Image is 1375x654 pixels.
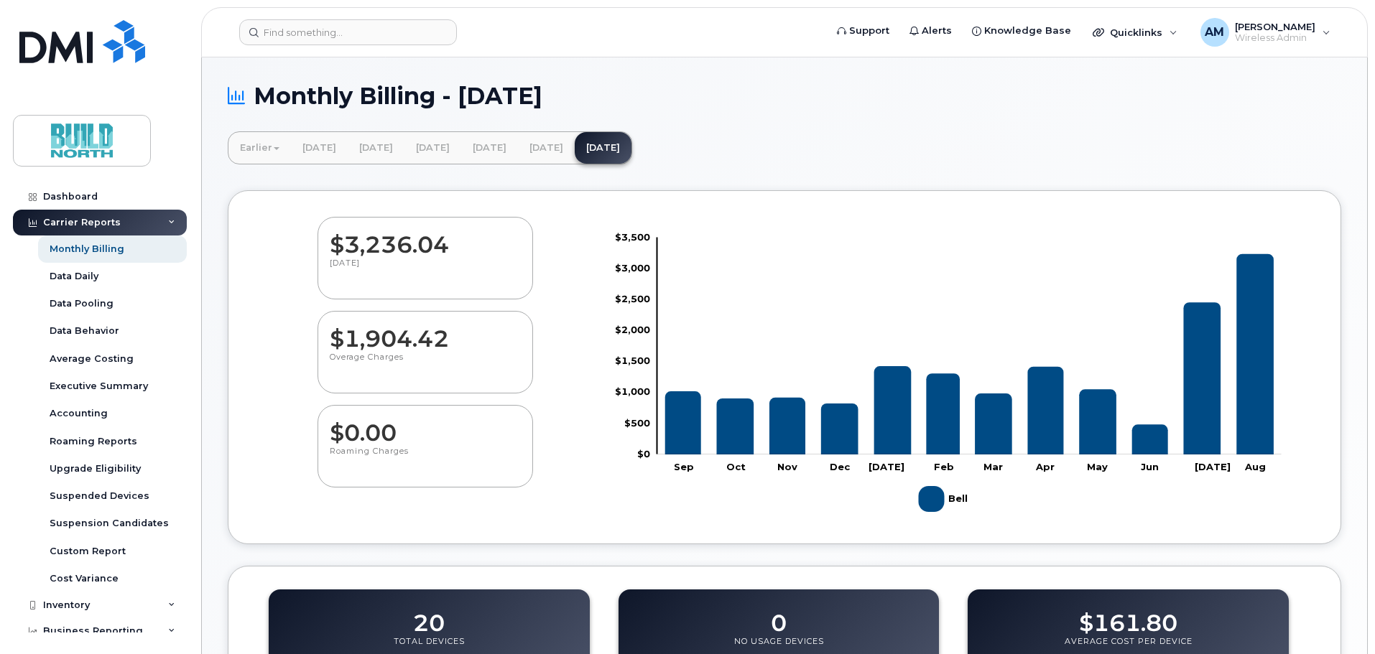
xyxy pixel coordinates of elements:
[665,253,1274,454] g: Bell
[413,596,445,636] dd: 20
[615,230,650,242] tspan: $3,500
[291,132,348,164] a: [DATE]
[518,132,575,164] a: [DATE]
[330,312,521,352] dd: $1,904.42
[575,132,631,164] a: [DATE]
[348,132,404,164] a: [DATE]
[919,480,971,518] g: Legend
[615,355,650,366] tspan: $1,500
[615,386,650,397] tspan: $1,000
[674,460,694,472] tspan: Sep
[461,132,518,164] a: [DATE]
[615,324,650,335] tspan: $2,000
[726,460,746,472] tspan: Oct
[771,596,787,636] dd: 0
[330,446,521,472] p: Roaming Charges
[919,480,971,518] g: Bell
[330,352,521,378] p: Overage Charges
[228,132,291,164] a: Earlier
[615,261,650,273] tspan: $3,000
[869,460,904,472] tspan: [DATE]
[1087,460,1108,472] tspan: May
[624,416,650,428] tspan: $500
[934,460,954,472] tspan: Feb
[228,83,1341,108] h1: Monthly Billing - [DATE]
[1079,596,1177,636] dd: $161.80
[330,258,521,284] p: [DATE]
[330,406,521,446] dd: $0.00
[404,132,461,164] a: [DATE]
[983,460,1003,472] tspan: Mar
[830,460,851,472] tspan: Dec
[1244,460,1266,472] tspan: Aug
[1141,460,1159,472] tspan: Jun
[777,460,797,472] tspan: Nov
[637,447,650,459] tspan: $0
[1035,460,1055,472] tspan: Apr
[1195,460,1231,472] tspan: [DATE]
[615,230,1282,517] g: Chart
[330,218,521,258] dd: $3,236.04
[615,292,650,304] tspan: $2,500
